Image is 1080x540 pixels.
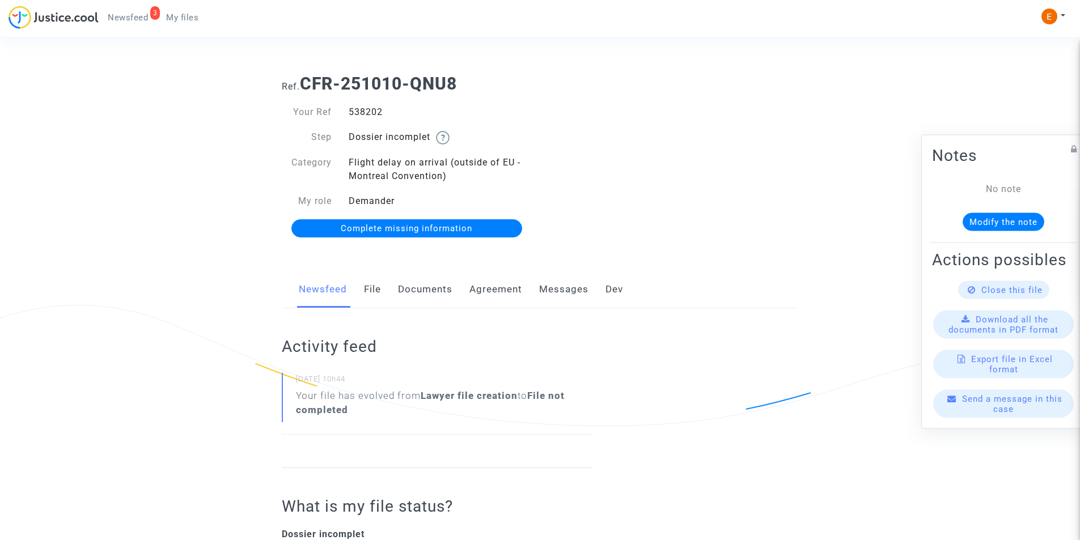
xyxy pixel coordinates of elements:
[469,271,522,308] a: Agreement
[299,271,347,308] a: Newsfeed
[1041,8,1057,24] img: ACg8ocIeiFvHKe4dA5oeRFd_CiCnuxWUEc1A2wYhRJE3TTWt=s96-c
[949,182,1058,195] div: No note
[282,81,300,92] span: Ref.
[605,271,623,308] a: Dev
[273,156,340,183] div: Category
[300,74,457,93] b: CFR-251010-QNU8
[340,156,540,183] div: Flight delay on arrival (outside of EU - Montreal Convention)
[340,105,540,119] div: 538202
[150,6,160,20] div: 3
[273,105,340,119] div: Your Ref
[296,390,565,415] b: File not completed
[9,6,99,29] img: jc-logo.svg
[539,271,588,308] a: Messages
[282,496,592,516] h2: What is my file status?
[296,389,592,417] div: Your file has evolved from to
[421,390,518,401] b: Lawyer file creation
[273,194,340,208] div: My role
[364,271,381,308] a: File
[99,9,157,26] a: 3Newsfeed
[296,374,592,389] small: [DATE] 10h44
[108,12,148,23] span: Newsfeed
[157,9,207,26] a: My files
[963,212,1044,231] button: Modify the note
[932,145,1075,165] h2: Notes
[341,223,472,233] span: Complete missing information
[948,314,1058,334] span: Download all the documents in PDF format
[971,354,1053,374] span: Export file in Excel format
[282,337,592,356] h2: Activity feed
[273,130,340,144] div: Step
[436,131,450,144] img: help.svg
[932,249,1075,269] h2: Actions possibles
[962,393,1062,414] span: Send a message in this case
[981,284,1043,295] span: Close this file
[340,130,540,144] div: Dossier incomplet
[398,271,452,308] a: Documents
[340,194,540,208] div: Demander
[166,12,198,23] span: My files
